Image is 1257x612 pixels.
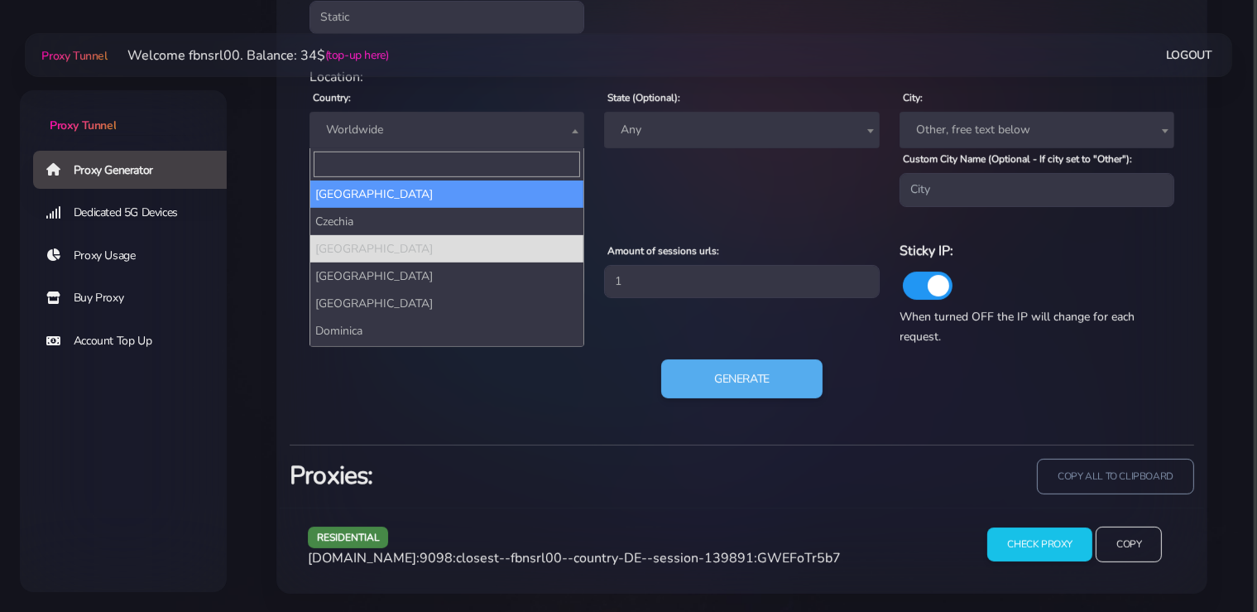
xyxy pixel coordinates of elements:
span: residential [308,527,389,547]
label: Country: [313,90,351,105]
li: [GEOGRAPHIC_DATA] [310,345,583,372]
div: Location: [300,67,1184,87]
input: Check Proxy [987,528,1092,561]
label: State (Optional): [607,90,680,105]
li: [GEOGRAPHIC_DATA] [310,235,583,263]
a: Proxy Tunnel [20,90,227,134]
li: [GEOGRAPHIC_DATA] [310,181,583,208]
label: City: [903,90,923,105]
label: Amount of sessions urls: [607,243,719,258]
a: (top-up here) [325,46,389,64]
span: Proxy Tunnel [50,118,116,133]
iframe: Webchat Widget [1013,341,1236,591]
li: [GEOGRAPHIC_DATA] [310,263,583,290]
label: Custom City Name (Optional - If city set to "Other"): [903,152,1132,166]
span: Worldwide [309,112,584,148]
span: Proxy Tunnel [41,48,107,64]
input: City [900,173,1174,206]
input: Search [314,152,580,177]
h3: Proxies: [290,459,732,493]
h6: Sticky IP: [900,240,1174,262]
li: Dominica [310,317,583,345]
button: Generate [661,359,823,399]
div: Proxy Settings: [300,220,1184,240]
a: Proxy Tunnel [38,42,107,69]
li: [GEOGRAPHIC_DATA] [310,290,583,317]
li: Czechia [310,208,583,235]
a: Logout [1166,40,1212,70]
span: Other, free text below [909,118,1164,142]
a: Dedicated 5G Devices [33,194,240,232]
a: Buy Proxy [33,279,240,317]
span: Any [614,118,869,142]
span: When turned OFF the IP will change for each request. [900,309,1135,345]
li: Welcome fbnsrl00. Balance: 34$ [108,46,389,65]
span: [DOMAIN_NAME]:9098:closest--fbnsrl00--country-DE--session-139891:GWEFoTr5b7 [308,549,841,567]
a: Proxy Usage [33,237,240,275]
span: Worldwide [319,118,574,142]
span: Other, free text below [900,112,1174,148]
a: Proxy Generator [33,151,240,189]
a: Account Top Up [33,322,240,360]
span: Any [604,112,879,148]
